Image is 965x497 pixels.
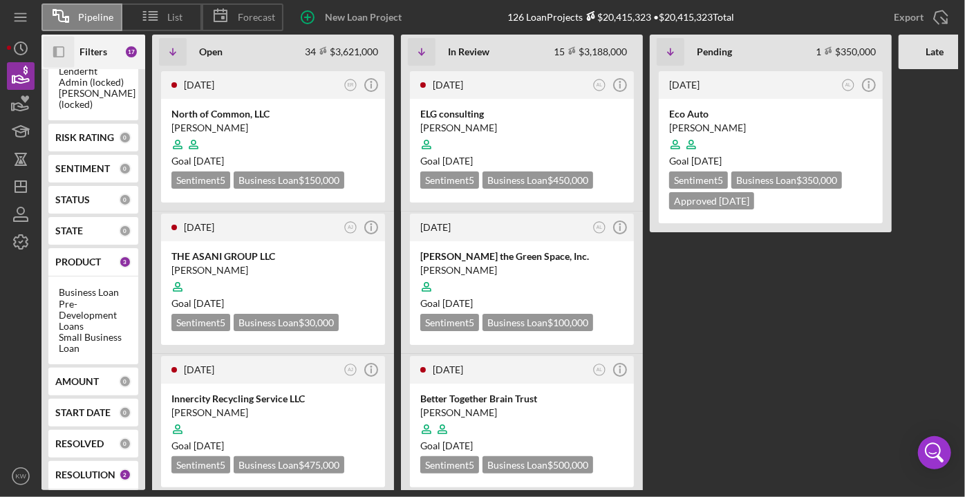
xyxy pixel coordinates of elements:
div: Innercity Recycling Service LLC [171,392,375,406]
div: Small Business Loan [59,332,128,354]
time: 2024-12-11 16:27 [669,79,700,91]
b: AMOUNT [55,376,99,387]
text: AJ [348,225,353,229]
span: Goal [171,297,224,309]
div: Open Intercom Messenger [918,436,951,469]
time: 2025-07-24 17:29 [420,221,451,233]
a: [DATE]AL[PERSON_NAME] the Green Space, Inc.[PERSON_NAME]Goal [DATE]Sentiment5Business Loan$100,000 [408,212,636,347]
div: Business Loan $150,000 [234,171,344,189]
div: [PERSON_NAME] [420,121,624,135]
div: Lenderfit Admin (locked) [59,66,128,88]
div: 0 [119,225,131,237]
button: ER [341,76,360,95]
span: Goal [171,155,224,167]
div: Business Loan $500,000 [482,456,593,473]
time: 07/15/2025 [442,155,473,167]
time: 09/28/2025 [194,440,224,451]
div: [PERSON_NAME] [669,121,872,135]
div: ELG consulting [420,107,624,121]
div: 2 [119,469,131,481]
div: 0 [119,131,131,144]
span: Goal [420,297,473,309]
b: PRODUCT [55,256,101,268]
div: Sentiment 5 [420,171,479,189]
b: Pending [697,46,732,57]
div: 0 [119,194,131,206]
text: AL [845,82,851,87]
div: [PERSON_NAME] (locked) [59,88,128,110]
div: THE ASANI GROUP LLC [171,250,375,263]
div: [PERSON_NAME] [420,406,624,420]
div: Approved [DATE] [669,192,754,209]
text: AL [597,367,602,372]
span: Goal [420,155,473,167]
button: AL [839,76,858,95]
text: AL [597,82,602,87]
a: [DATE]ALBetter Together Brain Trust[PERSON_NAME]Goal [DATE]Sentiment5Business Loan$500,000 [408,354,636,489]
div: 3 [119,256,131,268]
time: 10/05/2025 [442,297,473,309]
span: Pipeline [78,12,113,23]
b: In Review [448,46,489,57]
div: Sentiment 5 [171,171,230,189]
div: [PERSON_NAME] [420,263,624,277]
time: 08/15/2025 [194,297,224,309]
a: [DATE]ALELG consulting[PERSON_NAME]Goal [DATE]Sentiment5Business Loan$450,000 [408,69,636,205]
a: [DATE]AJTHE ASANI GROUP LLC[PERSON_NAME]Goal [DATE]Sentiment5Business Loan$30,000 [159,212,387,347]
b: RESOLVED [55,438,104,449]
time: 2025-08-03 22:11 [184,364,214,375]
div: Export [894,3,924,31]
div: Business Loan $100,000 [482,314,593,331]
b: RISK RATING [55,132,114,143]
button: AJ [341,361,360,379]
button: AL [590,76,609,95]
text: AL [597,225,602,229]
div: [PERSON_NAME] [171,263,375,277]
time: 09/15/2025 [194,155,224,167]
div: $20,415,323 [583,11,651,23]
div: Sentiment 5 [669,171,728,189]
span: Forecast [238,12,275,23]
div: 15 $3,188,000 [554,46,627,57]
b: SENTIMENT [55,163,110,174]
a: [DATE]AJInnercity Recycling Service LLC[PERSON_NAME]Goal [DATE]Sentiment5Business Loan$475,000 [159,354,387,489]
b: Late [926,46,944,57]
div: Business Loan [59,287,128,298]
span: List [168,12,183,23]
div: [PERSON_NAME] [171,406,375,420]
b: STATUS [55,194,90,205]
time: 2025-08-09 20:54 [184,79,214,91]
div: Business Loan $475,000 [234,456,344,473]
div: [PERSON_NAME] [171,121,375,135]
b: RESOLUTION [55,469,115,480]
button: AL [590,361,609,379]
div: Business Loan $450,000 [482,171,593,189]
div: 0 [119,406,131,419]
b: Filters [79,46,107,57]
div: 0 [119,375,131,388]
div: Sentiment 5 [420,456,479,473]
button: New Loan Project [290,3,415,31]
button: AJ [341,218,360,237]
text: KW [15,473,26,480]
div: Business Loan $30,000 [234,314,339,331]
text: AJ [348,367,353,372]
time: 07/25/2025 [691,155,722,167]
time: 2025-08-08 00:56 [184,221,214,233]
div: 1 $350,000 [816,46,876,57]
b: STATE [55,225,83,236]
div: Sentiment 5 [420,314,479,331]
time: 2025-08-04 19:51 [433,79,463,91]
div: 0 [119,438,131,450]
button: KW [7,462,35,490]
div: 0 [119,162,131,175]
div: Better Together Brain Trust [420,392,624,406]
a: [DATE]ERNorth of Common, LLC[PERSON_NAME]Goal [DATE]Sentiment5Business Loan$150,000 [159,69,387,205]
div: Sentiment 5 [171,314,230,331]
div: North of Common, LLC [171,107,375,121]
div: 126 Loan Projects • $20,415,323 Total [507,11,734,23]
time: 07/29/2025 [442,440,473,451]
b: START DATE [55,407,111,418]
div: Business Loan $350,000 [731,171,842,189]
span: Goal [171,440,224,451]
